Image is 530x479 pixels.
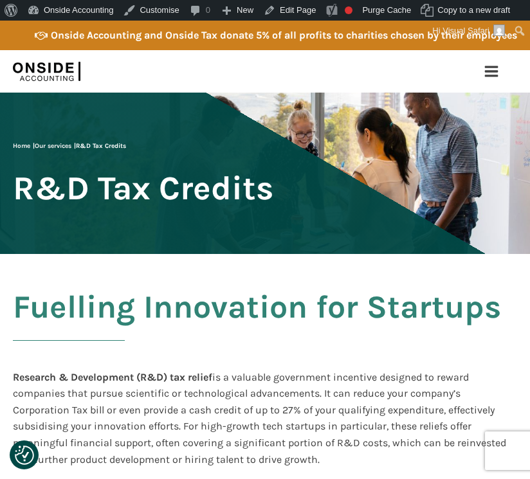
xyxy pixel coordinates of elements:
[13,142,126,150] span: | |
[170,371,212,383] b: tax relief
[15,446,34,465] button: Consent Preferences
[13,170,273,206] span: R&D Tax Credits
[13,142,30,150] a: Home
[13,371,167,383] b: Research & Development (R&D)
[51,27,517,44] div: Onside Accounting and Onside Tax donate 5% of all profits to charities chosen by their employees
[13,55,80,87] img: Onside Accounting
[428,21,510,41] a: Hi,
[345,6,352,14] div: Focus keyphrase not set
[15,446,34,465] img: Revisit consent button
[76,142,126,150] span: R&D Tax Credits
[13,289,517,356] h2: Fuelling Innovation for Startups
[35,142,71,150] a: Our services
[443,26,489,35] span: Visual Safari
